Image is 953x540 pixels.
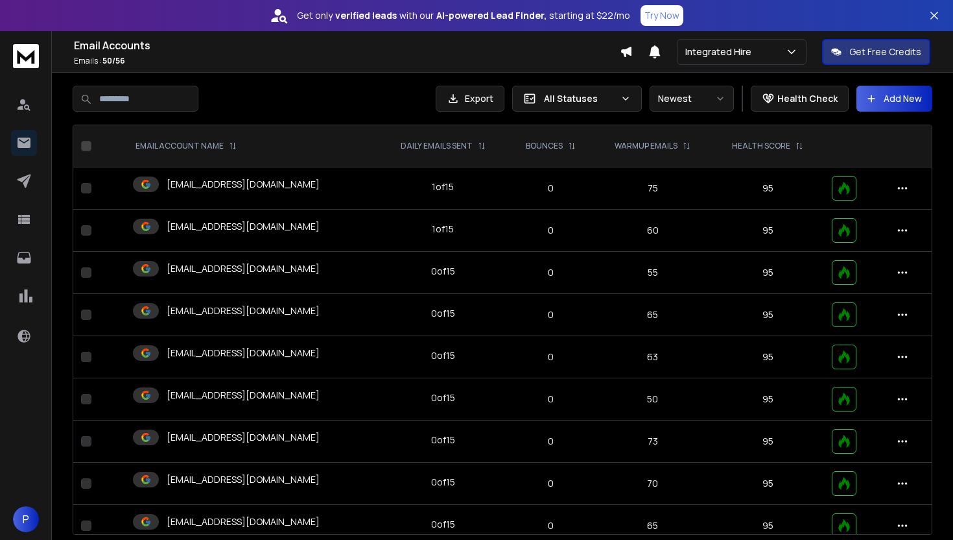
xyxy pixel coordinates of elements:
td: 75 [594,167,712,210]
div: EMAIL ACCOUNT NAME [135,141,237,151]
button: Export [436,86,504,112]
div: 1 of 15 [432,223,454,236]
p: [EMAIL_ADDRESS][DOMAIN_NAME] [167,220,320,233]
div: 0 of 15 [431,518,455,531]
td: 50 [594,378,712,421]
p: DAILY EMAILS SENT [401,141,473,151]
button: Try Now [641,5,683,26]
td: 65 [594,294,712,336]
p: Emails : [74,56,620,66]
p: [EMAIL_ADDRESS][DOMAIN_NAME] [167,304,320,317]
p: 0 [515,182,586,195]
button: Health Check [751,86,849,112]
p: Get Free Credits [849,45,921,58]
h1: Email Accounts [74,38,620,53]
div: 0 of 15 [431,265,455,278]
button: Add New [856,86,932,112]
div: 1 of 15 [432,180,454,193]
button: P [13,506,39,532]
p: 0 [515,266,586,279]
p: 0 [515,224,586,237]
td: 95 [712,463,824,505]
td: 95 [712,252,824,294]
p: 0 [515,519,586,532]
p: 0 [515,477,586,490]
td: 95 [712,210,824,252]
td: 55 [594,252,712,294]
p: BOUNCES [526,141,563,151]
p: All Statuses [544,92,615,105]
p: [EMAIL_ADDRESS][DOMAIN_NAME] [167,473,320,486]
span: 50 / 56 [102,55,125,66]
strong: verified leads [335,9,397,22]
p: 0 [515,435,586,448]
p: [EMAIL_ADDRESS][DOMAIN_NAME] [167,347,320,360]
td: 63 [594,336,712,378]
div: 0 of 15 [431,476,455,489]
strong: AI-powered Lead Finder, [436,9,547,22]
div: 0 of 15 [431,434,455,447]
button: Newest [650,86,734,112]
p: [EMAIL_ADDRESS][DOMAIN_NAME] [167,431,320,444]
img: logo [13,44,39,68]
td: 95 [712,336,824,378]
div: 0 of 15 [431,349,455,362]
div: 0 of 15 [431,391,455,404]
td: 95 [712,378,824,421]
p: [EMAIL_ADDRESS][DOMAIN_NAME] [167,389,320,402]
p: [EMAIL_ADDRESS][DOMAIN_NAME] [167,178,320,191]
p: Health Check [777,92,838,105]
p: 0 [515,393,586,406]
p: [EMAIL_ADDRESS][DOMAIN_NAME] [167,515,320,528]
p: WARMUP EMAILS [615,141,677,151]
td: 60 [594,210,712,252]
button: Get Free Credits [822,39,930,65]
td: 95 [712,167,824,210]
p: Integrated Hire [685,45,757,58]
p: [EMAIL_ADDRESS][DOMAIN_NAME] [167,262,320,275]
p: Get only with our starting at $22/mo [297,9,630,22]
p: Try Now [644,9,679,22]
td: 73 [594,421,712,463]
td: 95 [712,294,824,336]
p: HEALTH SCORE [732,141,790,151]
div: 0 of 15 [431,307,455,320]
p: 0 [515,308,586,321]
p: 0 [515,350,586,363]
td: 95 [712,421,824,463]
td: 70 [594,463,712,505]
